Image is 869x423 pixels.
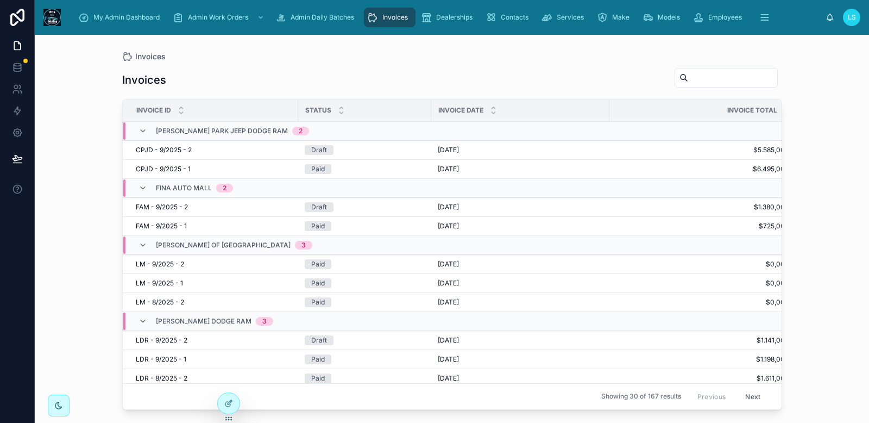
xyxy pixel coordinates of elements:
[311,145,327,155] div: Draft
[169,8,270,27] a: Admin Work Orders
[188,13,248,22] span: Admin Work Orders
[311,374,325,383] div: Paid
[311,221,325,231] div: Paid
[438,260,603,269] a: [DATE]
[727,106,777,115] span: Invoice Total
[501,13,528,22] span: Contacts
[156,184,212,192] span: Fina Auto Mall
[305,354,425,364] a: Paid
[156,241,291,250] span: [PERSON_NAME] of [GEOGRAPHIC_DATA]
[438,279,459,288] span: [DATE]
[438,146,603,154] a: [DATE]
[75,8,167,27] a: My Admin Dashboard
[136,260,292,269] a: LM - 9/2025 - 2
[305,221,425,231] a: Paid
[93,13,160,22] span: My Admin Dashboard
[311,259,325,269] div: Paid
[610,146,785,154] a: $5.585,00
[690,8,750,27] a: Employees
[610,203,785,211] span: $1.380,00
[305,145,425,155] a: Draft
[136,222,292,231] a: FAM - 9/2025 - 1
[438,165,603,173] a: [DATE]
[438,374,603,383] a: [DATE]
[136,298,292,307] a: LM - 8/2025 - 2
[610,279,785,288] a: $0,00
[610,374,785,383] a: $1.611,00
[438,165,459,173] span: [DATE]
[136,203,292,211] a: FAM - 9/2025 - 2
[639,8,688,27] a: Models
[136,355,292,364] a: LDR - 9/2025 - 1
[299,127,303,135] div: 2
[438,355,603,364] a: [DATE]
[136,298,184,307] span: LM - 8/2025 - 2
[601,393,681,401] span: Showing 30 of 167 results
[305,374,425,383] a: Paid
[438,298,603,307] a: [DATE]
[305,202,425,212] a: Draft
[610,355,785,364] a: $1.198,00
[301,241,306,250] div: 3
[438,336,459,345] span: [DATE]
[438,260,459,269] span: [DATE]
[305,259,425,269] a: Paid
[311,354,325,364] div: Paid
[305,335,425,345] a: Draft
[156,317,251,326] span: [PERSON_NAME] Dodge Ram
[305,297,425,307] a: Paid
[136,222,187,231] span: FAM - 9/2025 - 1
[70,5,826,29] div: scrollable content
[135,51,166,62] span: Invoices
[610,298,785,307] span: $0,00
[738,388,768,405] button: Next
[594,8,637,27] a: Make
[658,13,680,22] span: Models
[272,8,362,27] a: Admin Daily Batches
[436,13,473,22] span: Dealerships
[311,164,325,174] div: Paid
[122,72,166,88] h1: Invoices
[136,146,292,154] a: CPJD - 9/2025 - 2
[136,374,187,383] span: LDR - 8/2025 - 2
[438,222,603,231] a: [DATE]
[438,279,603,288] a: [DATE]
[136,165,191,173] span: CPJD - 9/2025 - 1
[136,279,183,288] span: LM - 9/2025 - 1
[311,278,325,288] div: Paid
[610,165,785,173] span: $6.495,00
[438,355,459,364] span: [DATE]
[438,203,459,211] span: [DATE]
[136,260,184,269] span: LM - 9/2025 - 2
[382,13,408,22] span: Invoices
[610,336,785,345] a: $1.141,00
[136,106,171,115] span: Invoice ID
[305,106,331,115] span: Status
[438,336,603,345] a: [DATE]
[538,8,591,27] a: Services
[122,51,166,62] a: Invoices
[136,374,292,383] a: LDR - 8/2025 - 2
[291,13,354,22] span: Admin Daily Batches
[136,146,192,154] span: CPJD - 9/2025 - 2
[156,127,288,135] span: [PERSON_NAME] Park Jeep Dodge Ram
[136,165,292,173] a: CPJD - 9/2025 - 1
[136,336,292,345] a: LDR - 9/2025 - 2
[418,8,480,27] a: Dealerships
[482,8,536,27] a: Contacts
[136,279,292,288] a: LM - 9/2025 - 1
[610,260,785,269] a: $0,00
[438,146,459,154] span: [DATE]
[43,9,61,26] img: App logo
[438,374,459,383] span: [DATE]
[311,202,327,212] div: Draft
[223,184,226,192] div: 2
[305,164,425,174] a: Paid
[438,203,603,211] a: [DATE]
